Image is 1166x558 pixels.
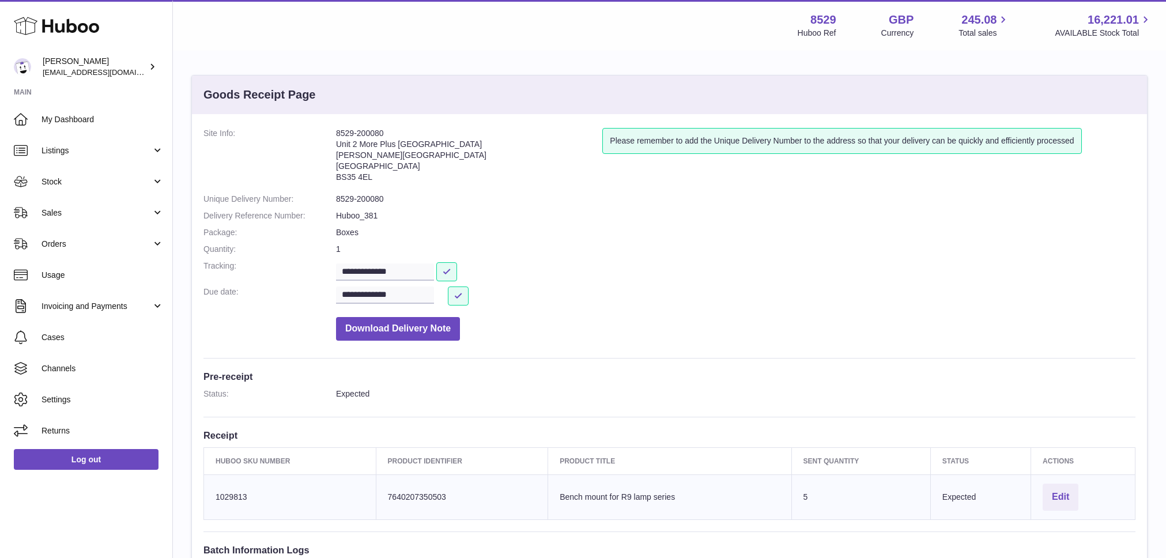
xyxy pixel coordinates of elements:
[41,114,164,125] span: My Dashboard
[43,56,146,78] div: [PERSON_NAME]
[791,447,930,474] th: Sent Quantity
[548,474,791,519] td: Bench mount for R9 lamp series
[889,12,914,28] strong: GBP
[41,145,152,156] span: Listings
[336,128,602,188] address: 8529-200080 Unit 2 More Plus [GEOGRAPHIC_DATA] [PERSON_NAME][GEOGRAPHIC_DATA] [GEOGRAPHIC_DATA] B...
[14,449,159,470] a: Log out
[376,447,548,474] th: Product Identifier
[602,128,1081,154] div: Please remember to add the Unique Delivery Number to the address so that your delivery can be qui...
[959,12,1010,39] a: 245.08 Total sales
[203,210,336,221] dt: Delivery Reference Number:
[959,28,1010,39] span: Total sales
[810,12,836,28] strong: 8529
[203,244,336,255] dt: Quantity:
[203,227,336,238] dt: Package:
[376,474,548,519] td: 7640207350503
[204,474,376,519] td: 1029813
[336,244,1135,255] dd: 1
[41,332,164,343] span: Cases
[14,58,31,76] img: admin@redgrass.ch
[41,425,164,436] span: Returns
[203,389,336,399] dt: Status:
[881,28,914,39] div: Currency
[548,447,791,474] th: Product title
[961,12,997,28] span: 245.08
[336,210,1135,221] dd: Huboo_381
[336,227,1135,238] dd: Boxes
[1088,12,1139,28] span: 16,221.01
[204,447,376,474] th: Huboo SKU Number
[203,261,336,281] dt: Tracking:
[203,87,316,103] h3: Goods Receipt Page
[203,544,1135,556] h3: Batch Information Logs
[41,239,152,250] span: Orders
[203,286,336,306] dt: Due date:
[41,394,164,405] span: Settings
[336,389,1135,399] dd: Expected
[203,429,1135,442] h3: Receipt
[41,363,164,374] span: Channels
[930,447,1031,474] th: Status
[791,474,930,519] td: 5
[1031,447,1135,474] th: Actions
[41,208,152,218] span: Sales
[203,194,336,205] dt: Unique Delivery Number:
[41,301,152,312] span: Invoicing and Payments
[203,370,1135,383] h3: Pre-receipt
[41,176,152,187] span: Stock
[336,317,460,341] button: Download Delivery Note
[203,128,336,188] dt: Site Info:
[930,474,1031,519] td: Expected
[1055,12,1152,39] a: 16,221.01 AVAILABLE Stock Total
[798,28,836,39] div: Huboo Ref
[41,270,164,281] span: Usage
[1055,28,1152,39] span: AVAILABLE Stock Total
[1043,484,1078,511] button: Edit
[336,194,1135,205] dd: 8529-200080
[43,67,169,77] span: [EMAIL_ADDRESS][DOMAIN_NAME]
